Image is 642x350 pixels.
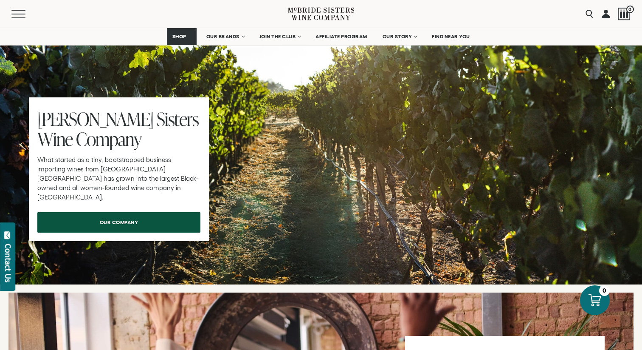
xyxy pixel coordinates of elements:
[37,212,200,233] a: our company
[383,34,412,40] span: OUR STORY
[76,126,141,151] span: Company
[315,34,367,40] span: AFFILIATE PROGRAM
[426,28,476,45] a: FIND NEAR YOU
[201,28,250,45] a: OUR BRANDS
[37,126,73,151] span: Wine
[626,6,634,13] span: 0
[259,34,296,40] span: JOIN THE CLUB
[37,155,200,202] p: What started as a tiny, bootstrapped business importing wines from [GEOGRAPHIC_DATA] [GEOGRAPHIC_...
[11,10,42,18] button: Mobile Menu Trigger
[37,106,153,131] span: [PERSON_NAME]
[206,34,239,40] span: OUR BRANDS
[4,244,12,282] div: Contact Us
[254,28,306,45] a: JOIN THE CLUB
[172,34,187,40] span: SHOP
[599,285,610,296] div: 0
[157,106,199,131] span: Sisters
[432,34,470,40] span: FIND NEAR YOU
[167,28,197,45] a: SHOP
[377,28,422,45] a: OUR STORY
[310,28,373,45] a: AFFILIATE PROGRAM
[85,214,153,230] span: our company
